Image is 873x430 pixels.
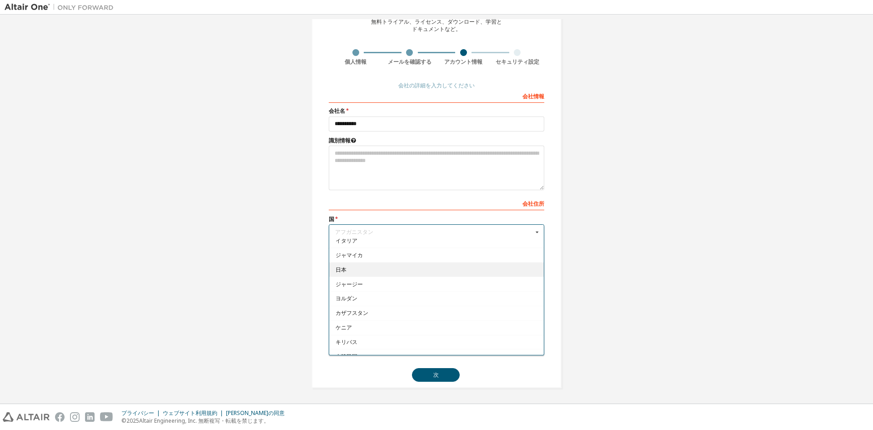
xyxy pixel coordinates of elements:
[336,266,346,273] font: 日本
[121,409,154,417] font: プライバシー
[522,200,533,207] font: 会社
[139,417,269,425] font: Altair Engineering, Inc. 無断複写・転載を禁じます。
[336,251,363,259] font: ジャマイカ
[336,280,363,288] font: ジャージー
[3,412,50,422] img: altair_logo.svg
[340,107,345,115] font: 名
[371,18,502,25] font: 無料トライアル、ライセンス、ダウンロード、学習と
[336,309,368,317] font: カザフスタン
[100,412,113,422] img: youtube.svg
[345,58,366,66] font: 個人情報
[329,137,351,144] font: 識別情報
[126,417,139,425] font: 2025
[70,412,80,422] img: instagram.svg
[121,417,126,425] font: ©
[5,3,118,12] img: アルタイルワン
[55,412,65,422] img: facebook.svg
[336,295,357,303] font: ヨルダン
[336,237,357,244] font: イタリア
[226,409,285,417] font: [PERSON_NAME]の同意
[336,324,352,331] font: ケニア
[85,412,95,422] img: linkedin.svg
[444,58,482,66] font: アカウント情報
[398,81,475,89] font: 会社の詳細を入力してください
[336,338,357,346] font: キリバス
[412,368,460,382] button: 次
[163,409,217,417] font: ウェブサイト利用規約
[388,58,431,66] font: メールを確認する
[329,107,340,115] font: 会社
[522,92,533,100] font: 会社
[329,137,544,144] label: サポートチームが貴社を特定するために役立つ情報をご提供ください。他のAltair Oneユーザーのメールアドレスと氏名、貴社が所有するライセンスの詳細、Altairアカウント担当者などが例として...
[433,371,439,379] font: 次
[533,200,544,207] font: 住所
[533,92,544,100] font: 情報
[412,25,461,33] font: ドキュメントなど。
[329,215,334,223] font: 国
[496,58,539,66] font: セキュリティ設定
